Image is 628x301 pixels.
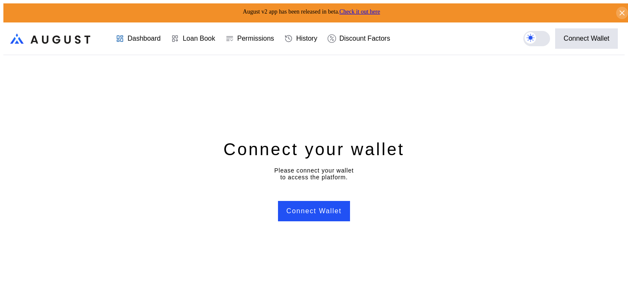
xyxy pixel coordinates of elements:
[278,201,350,221] button: Connect Wallet
[339,8,380,15] a: Check it out here
[223,138,404,160] div: Connect your wallet
[183,35,215,42] div: Loan Book
[279,23,322,54] a: History
[166,23,220,54] a: Loan Book
[564,35,609,42] div: Connect Wallet
[274,167,353,181] div: Please connect your wallet to access the platform.
[220,23,279,54] a: Permissions
[243,8,380,15] span: August v2 app has been released in beta.
[555,28,618,49] button: Connect Wallet
[339,35,390,42] div: Discount Factors
[296,35,317,42] div: History
[111,23,166,54] a: Dashboard
[322,23,395,54] a: Discount Factors
[128,35,161,42] div: Dashboard
[237,35,274,42] div: Permissions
